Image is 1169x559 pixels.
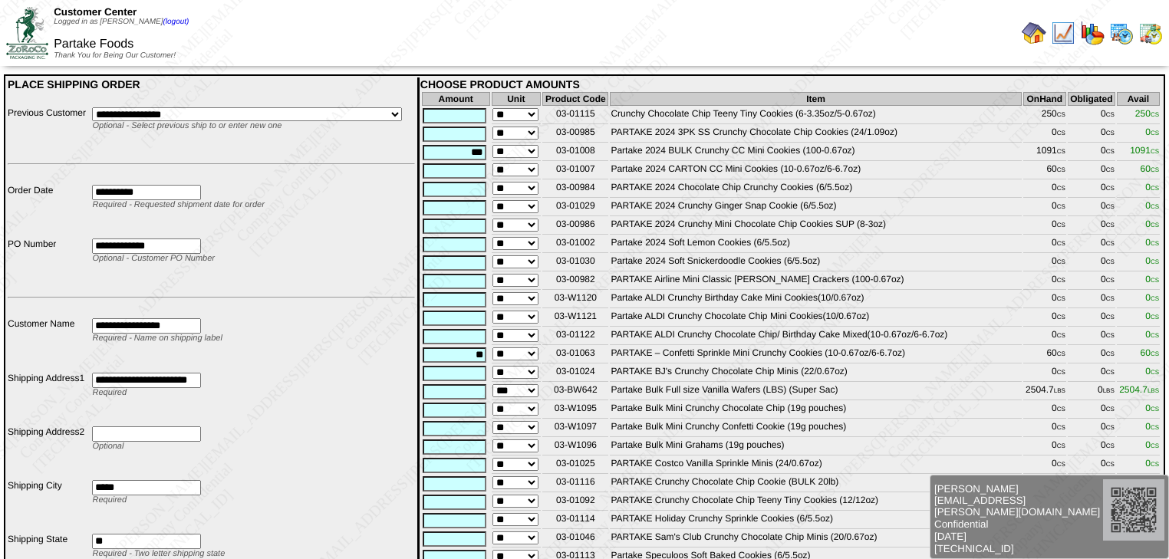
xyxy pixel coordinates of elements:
[1106,424,1115,431] span: CS
[542,126,608,143] td: 03-00985
[1068,457,1115,474] td: 0
[610,328,1021,345] td: PARTAKE ALDI Crunchy Chocolate Chip/ Birthday Cake Mixed(10-0.67oz/6-6.7oz)
[6,7,48,58] img: ZoRoCo_Logo(Green%26Foil)%20jpg.webp
[1106,185,1115,192] span: CS
[1106,314,1115,321] span: CS
[92,334,222,343] span: Required - Name on shipping label
[1151,461,1159,468] span: CS
[1023,291,1066,308] td: 0
[542,439,608,455] td: 03-W1096
[1023,236,1066,253] td: 0
[610,310,1021,327] td: Partake ALDI Crunchy Chocolate Chip Mini Cookies(10/0.67oz)
[542,144,608,161] td: 03-01008
[1151,295,1159,302] span: CS
[1057,295,1065,302] span: CS
[1145,366,1159,377] span: 0
[8,78,415,90] div: PLACE SHIPPING ORDER
[1151,166,1159,173] span: CS
[1106,406,1115,413] span: CS
[492,92,542,106] th: Unit
[542,218,608,235] td: 03-00986
[1151,277,1159,284] span: CS
[542,199,608,216] td: 03-01029
[1106,203,1115,210] span: CS
[1106,148,1115,155] span: CS
[1023,144,1066,161] td: 1091
[1145,403,1159,413] span: 0
[1151,369,1159,376] span: CS
[610,273,1021,290] td: PARTAKE Airline Mini Classic [PERSON_NAME] Crackers (100-0.67oz)
[1068,439,1115,455] td: 0
[1106,369,1115,376] span: CS
[1145,255,1159,266] span: 0
[1106,130,1115,136] span: CS
[1057,442,1065,449] span: CS
[420,78,1161,90] div: CHOOSE PRODUCT AMOUNTS
[610,255,1021,271] td: Partake 2024 Soft Snickerdoodle Cookies (6/5.5oz)
[7,426,90,478] td: Shipping Address2
[1068,92,1115,106] th: Obligated
[1130,145,1159,156] span: 1091
[1119,384,1159,395] span: 2504.7
[1068,255,1115,271] td: 0
[1023,126,1066,143] td: 0
[1023,310,1066,327] td: 0
[1068,107,1115,124] td: 0
[1068,181,1115,198] td: 0
[54,38,133,51] span: Partake Foods
[1057,240,1065,247] span: CS
[1106,222,1115,229] span: CS
[542,236,608,253] td: 03-01002
[1068,383,1115,400] td: 0
[1051,21,1075,45] img: line_graph.gif
[1023,439,1066,455] td: 0
[1106,258,1115,265] span: CS
[1068,218,1115,235] td: 0
[610,236,1021,253] td: Partake 2024 Soft Lemon Cookies (6/5.5oz)
[1145,274,1159,284] span: 0
[54,6,137,18] span: Customer Center
[934,518,1103,530] span: Confidential
[92,254,215,263] span: Optional - Customer PO Number
[54,51,176,60] span: Thank You for Being Our Customer!
[1145,292,1159,303] span: 0
[542,365,608,382] td: 03-01024
[92,121,282,130] span: Optional - Select previous ship to or enter new one
[7,238,90,290] td: PO Number
[1057,406,1065,413] span: CS
[1141,163,1159,174] span: 60
[1068,291,1115,308] td: 0
[422,92,490,106] th: Amount
[542,383,608,400] td: 03-BW642
[1145,237,1159,248] span: 0
[610,439,1021,455] td: Partake Bulk Mini Grahams (19g pouches)
[610,199,1021,216] td: PARTAKE 2024 Crunchy Ginger Snap Cookie (6/5.5oz)
[542,92,608,106] th: Product Code
[1068,365,1115,382] td: 0
[610,512,1021,529] td: PARTAKE Holiday Crunchy Sprinkle Cookies (6/5.5oz)
[610,475,1021,492] td: PARTAKE Crunchy Chocolate Chip Cookie (BULK 20lb)
[1106,442,1115,449] span: CS
[610,144,1021,161] td: Partake 2024 BULK Crunchy CC Mini Cookies (100-0.67oz)
[610,383,1021,400] td: Partake Bulk Full size Vanilla Wafers (LBS) (Super Sac)
[1148,387,1159,394] span: LBS
[610,347,1021,363] td: PARTAKE – Confetti Sprinkle Mini Crunchy Cookies (10-0.67oz/6-6.7oz)
[1151,424,1159,431] span: CS
[1151,148,1159,155] span: CS
[610,107,1021,124] td: Crunchy Chocolate Chip Teeny Tiny Cookies (6-3.35oz/5-0.67oz)
[1068,347,1115,363] td: 0
[92,442,123,451] span: Optional
[7,107,90,156] td: Previous Customer
[610,365,1021,382] td: PARTAKE BJ's Crunchy Chocolate Chip Minis (22/0.67oz)
[1057,258,1065,265] span: CS
[1023,273,1066,290] td: 0
[934,483,1103,518] span: [PERSON_NAME][EMAIL_ADDRESS][PERSON_NAME][DOMAIN_NAME]
[1145,311,1159,321] span: 0
[610,531,1021,547] td: PARTAKE Sam's Club Crunchy Chocolate Chip Minis (20/0.67oz)
[1057,222,1065,229] span: CS
[1057,461,1065,468] span: CS
[1106,111,1115,118] span: CS
[1068,199,1115,216] td: 0
[1057,332,1065,339] span: CS
[1151,240,1159,247] span: CS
